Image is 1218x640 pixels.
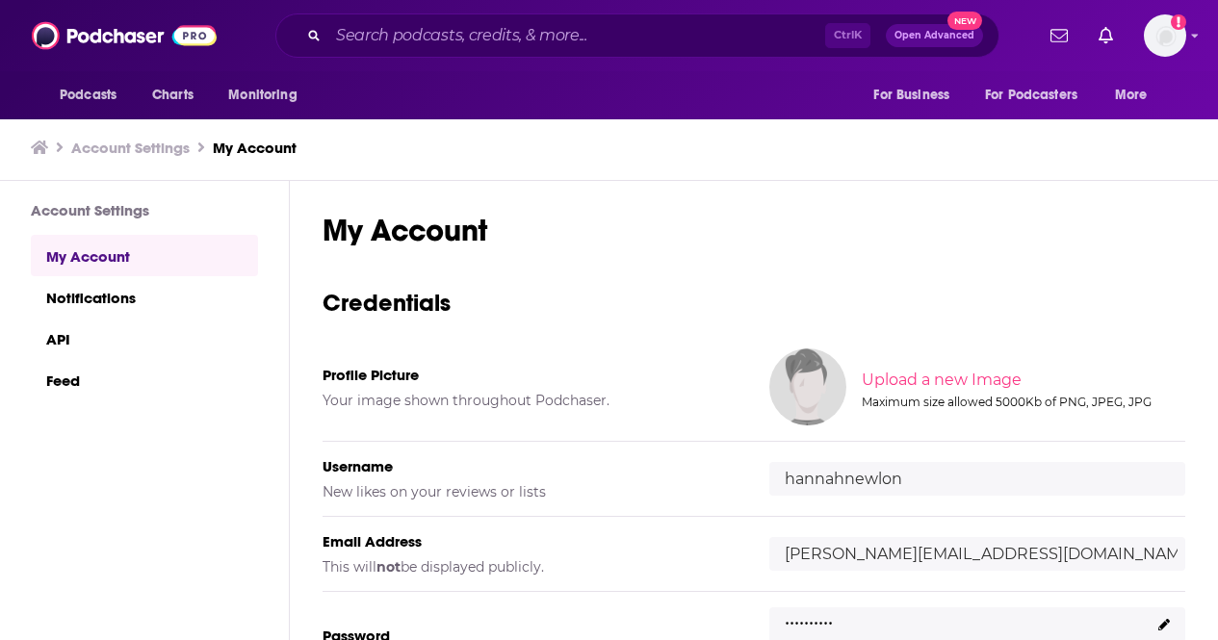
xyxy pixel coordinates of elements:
[31,235,258,276] a: My Account
[213,139,297,157] a: My Account
[323,558,739,576] h5: This will be displayed publicly.
[376,558,401,576] b: not
[323,212,1185,249] h1: My Account
[215,77,322,114] button: open menu
[894,31,974,40] span: Open Advanced
[1144,14,1186,57] button: Show profile menu
[1144,14,1186,57] img: User Profile
[152,82,194,109] span: Charts
[140,77,205,114] a: Charts
[862,395,1181,409] div: Maximum size allowed 5000Kb of PNG, JPEG, JPG
[275,13,999,58] div: Search podcasts, credits, & more...
[71,139,190,157] a: Account Settings
[323,392,739,409] h5: Your image shown throughout Podchaser.
[31,318,258,359] a: API
[60,82,117,109] span: Podcasts
[323,457,739,475] h5: Username
[31,201,258,219] h3: Account Settings
[886,24,983,47] button: Open AdvancedNew
[1043,19,1075,52] a: Show notifications dropdown
[323,288,1185,318] h3: Credentials
[769,462,1185,496] input: username
[1101,77,1172,114] button: open menu
[1115,82,1148,109] span: More
[323,483,739,500] h5: New likes on your reviews or lists
[32,17,217,54] img: Podchaser - Follow, Share and Rate Podcasts
[947,12,982,30] span: New
[860,77,973,114] button: open menu
[323,532,739,550] h5: Email Address
[1091,19,1121,52] a: Show notifications dropdown
[769,537,1185,571] input: email
[972,77,1105,114] button: open menu
[46,77,142,114] button: open menu
[31,359,258,400] a: Feed
[825,23,870,48] span: Ctrl K
[769,348,846,425] img: Your profile image
[228,82,297,109] span: Monitoring
[1144,14,1186,57] span: Logged in as hannahnewlon
[323,366,739,384] h5: Profile Picture
[1171,14,1186,30] svg: Add a profile image
[31,276,258,318] a: Notifications
[985,82,1077,109] span: For Podcasters
[785,602,833,630] p: ..........
[328,20,825,51] input: Search podcasts, credits, & more...
[873,82,949,109] span: For Business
